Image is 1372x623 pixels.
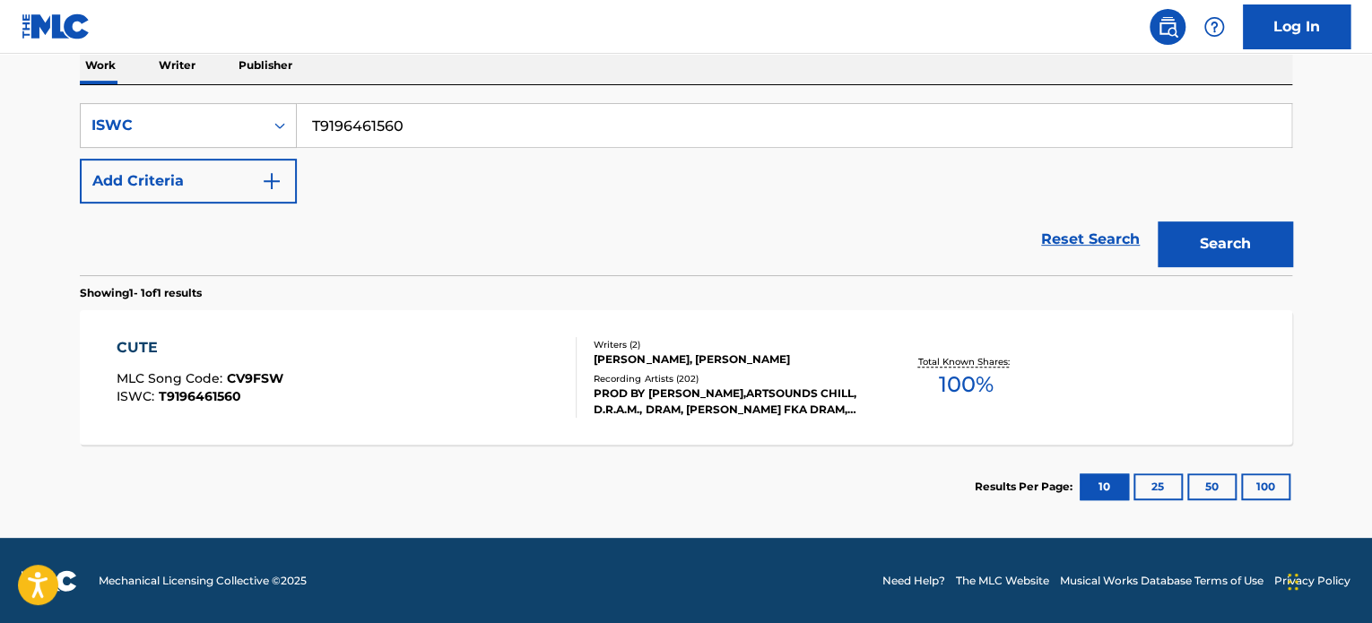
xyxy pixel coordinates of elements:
[917,355,1013,368] p: Total Known Shares:
[1133,473,1183,500] button: 25
[117,337,283,359] div: CUTE
[159,388,241,404] span: T9196461560
[594,385,864,418] div: PROD BY [PERSON_NAME],ARTSOUNDS CHILL, D.R.A.M., DRAM, [PERSON_NAME] FKA DRAM, PROD BY [PERSON_NAME]
[594,372,864,385] div: Recording Artists ( 202 )
[1196,9,1232,45] div: Help
[22,13,91,39] img: MLC Logo
[1080,473,1129,500] button: 10
[80,310,1292,445] a: CUTEMLC Song Code:CV9FSWISWC:T9196461560Writers (2)[PERSON_NAME], [PERSON_NAME]Recording Artists ...
[1288,555,1298,609] div: Drag
[1241,473,1290,500] button: 100
[99,573,307,589] span: Mechanical Licensing Collective © 2025
[1060,573,1263,589] a: Musical Works Database Terms of Use
[1157,16,1178,38] img: search
[1158,221,1292,266] button: Search
[80,159,297,203] button: Add Criteria
[882,573,945,589] a: Need Help?
[938,368,993,401] span: 100 %
[117,388,159,404] span: ISWC :
[1274,573,1350,589] a: Privacy Policy
[1032,220,1149,259] a: Reset Search
[117,370,227,386] span: MLC Song Code :
[261,170,282,192] img: 9d2ae6d4665cec9f34b9.svg
[975,479,1077,495] p: Results Per Page:
[956,573,1049,589] a: The MLC Website
[1187,473,1237,500] button: 50
[80,103,1292,275] form: Search Form
[80,47,121,84] p: Work
[227,370,283,386] span: CV9FSW
[153,47,201,84] p: Writer
[22,570,77,592] img: logo
[594,351,864,368] div: [PERSON_NAME], [PERSON_NAME]
[80,285,202,301] p: Showing 1 - 1 of 1 results
[1203,16,1225,38] img: help
[1150,9,1185,45] a: Public Search
[91,115,253,136] div: ISWC
[1243,4,1350,49] a: Log In
[594,338,864,351] div: Writers ( 2 )
[1282,537,1372,623] iframe: Chat Widget
[233,47,298,84] p: Publisher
